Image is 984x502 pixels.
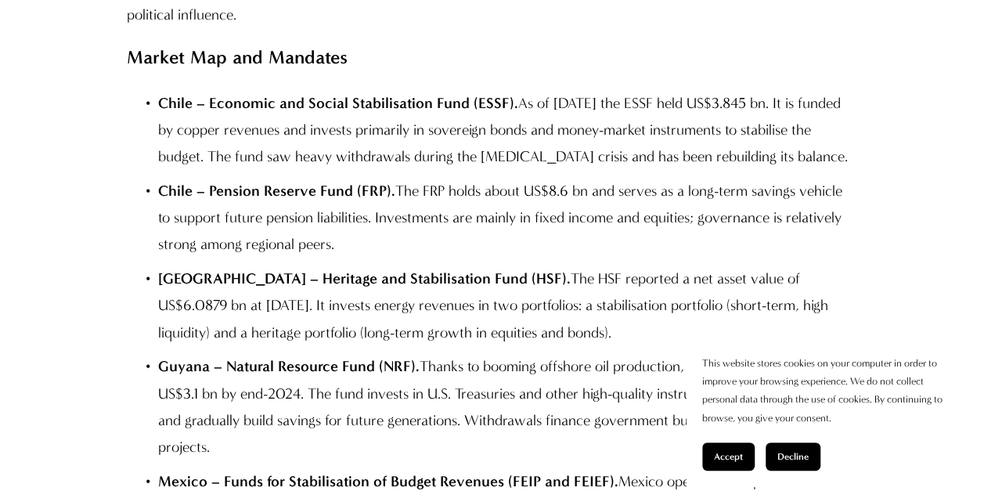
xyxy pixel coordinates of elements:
p: Thanks to booming offshore oil production, the NRF accumulated over US$3.1 bn by end-2024. The fu... [158,353,857,460]
strong: Chile – Economic and Social Stabilisation Fund (ESSF). [158,94,518,112]
button: Decline [766,442,820,471]
strong: Chile – Pension Reserve Fund (FRP). [158,182,395,200]
strong: Mexico – Funds for Stabilisation of Budget Revenues (FEIP and FEIEF). [158,472,618,490]
strong: [GEOGRAPHIC_DATA] – Heritage and Stabilisation Fund (HSF). [158,269,571,287]
p: As of [DATE] the ESSF held US$3.845 bn. It is funded by copper revenues and invests primarily in ... [158,90,857,171]
span: Accept [714,451,743,462]
p: The FRP holds about US$8.6 bn and serves as a long-term savings vehicle to support future pension... [158,178,857,258]
strong: Market Map and Mandates [127,46,348,68]
p: This website stores cookies on your computer in order to improve your browsing experience. We do ... [702,354,953,428]
p: The HSF reported a net asset value of US$6.0879 bn at [DATE]. It invests energy revenues in two p... [158,265,857,346]
section: Cookie banner [687,338,968,487]
span: Decline [777,451,809,462]
strong: Guyana – Natural Resource Fund (NRF). [158,357,420,375]
button: Accept [702,442,755,471]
